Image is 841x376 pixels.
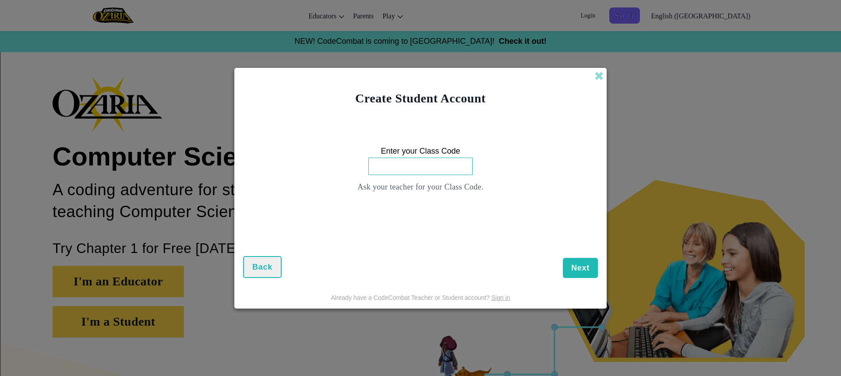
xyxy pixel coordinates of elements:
[4,44,837,52] div: Delete
[4,36,837,44] div: Move To ...
[4,60,837,68] div: Sign out
[381,145,460,158] span: Enter your Class Code
[4,11,81,21] input: Search outlines
[571,264,590,272] span: Next
[491,294,510,301] a: Sign in
[4,21,837,28] div: Sort A > Z
[252,263,272,271] span: Back
[243,256,282,278] button: Back
[331,294,491,301] span: Already have a CodeCombat Teacher or Student account?
[4,4,183,11] div: Home
[4,52,837,60] div: Options
[355,91,486,105] span: Create Student Account
[4,28,837,36] div: Sort New > Old
[357,183,484,191] span: Ask your teacher for your Class Code.
[563,258,598,278] button: Next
